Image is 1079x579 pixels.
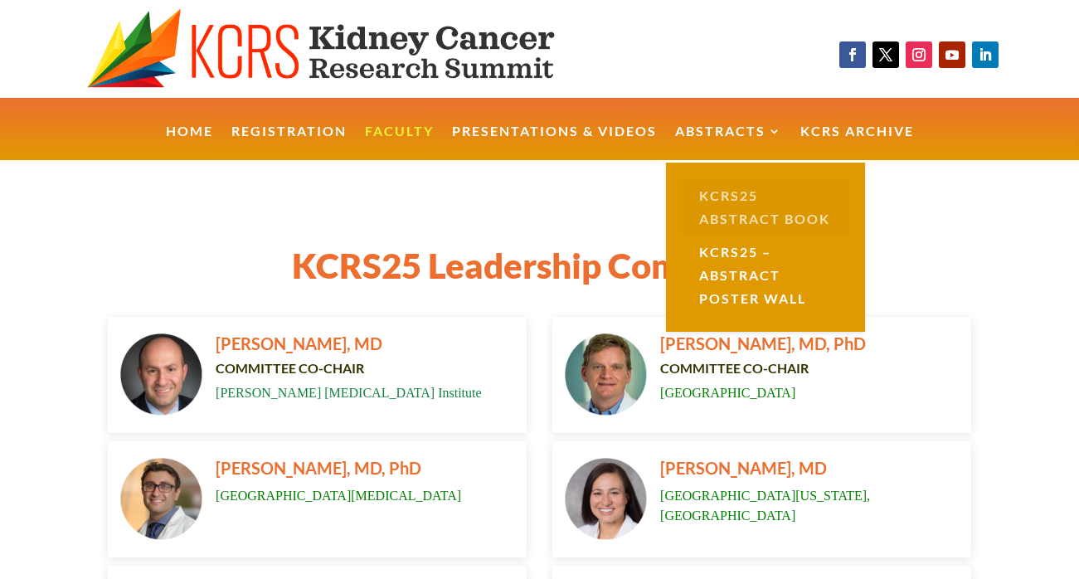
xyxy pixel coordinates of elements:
span: [GEOGRAPHIC_DATA] [660,386,795,400]
a: KCRS25 Abstract Book [683,179,848,236]
a: Follow on X [872,41,899,68]
span: [PERSON_NAME], MD [216,333,382,353]
img: David Braun [120,458,203,541]
a: Follow on Facebook [839,41,866,68]
a: KCRS Archive [800,125,914,161]
a: KCRS25 – Abstract Poster Wall [683,236,848,315]
img: KCRS generic logo wide [87,8,612,90]
a: Faculty [365,125,434,161]
span: [PERSON_NAME], MD, PhD [660,333,866,353]
span: [GEOGRAPHIC_DATA][MEDICAL_DATA] [216,489,461,503]
span: [PERSON_NAME] [MEDICAL_DATA] Institute [216,386,481,400]
a: Follow on Youtube [939,41,965,68]
strong: COMMITTEE CO-CHAIR [660,360,809,376]
a: Abstracts [675,125,782,161]
a: Registration [231,125,347,161]
a: Presentations & Videos [452,125,657,161]
span: [PERSON_NAME], MD [660,458,827,478]
a: Follow on Instagram [906,41,932,68]
span: [GEOGRAPHIC_DATA][US_STATE], [GEOGRAPHIC_DATA] [660,489,870,523]
strong: COMMITTEE CO-CHAIR [216,360,364,376]
a: Home [166,125,213,161]
h1: KCRS25 Leadership Committee [108,245,971,294]
span: [PERSON_NAME], MD, PhD [216,458,421,478]
a: Follow on LinkedIn [972,41,999,68]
